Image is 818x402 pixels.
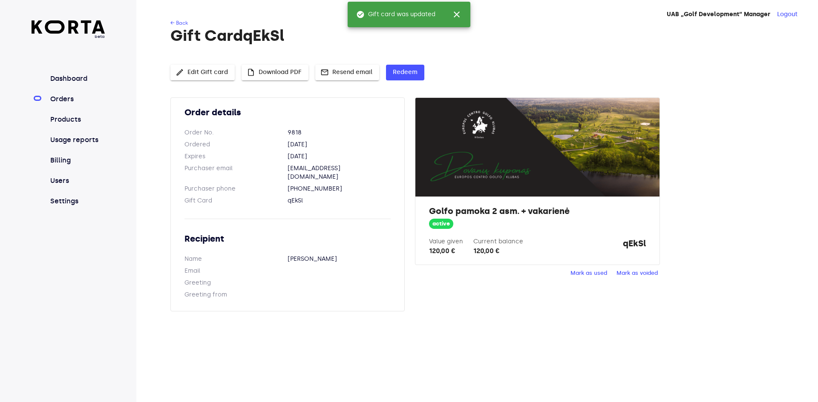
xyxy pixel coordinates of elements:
[170,68,235,75] a: Edit Gift card
[623,237,646,256] strong: qEkSl
[288,197,391,205] dd: qEkSl
[288,185,391,193] dd: [PHONE_NUMBER]
[429,238,463,245] label: Value given
[356,10,435,19] span: Gift card was updated
[473,246,523,256] div: 120,00 €
[393,67,418,78] span: Redeem
[184,128,288,137] dt: Order No.
[473,238,523,245] label: Current balance
[184,279,288,287] dt: Greeting
[429,246,463,256] div: 120,00 €
[568,267,609,280] button: Mark as used
[184,255,288,263] dt: Name
[184,164,288,181] dt: Purchaser email
[184,233,391,245] h2: Recipient
[170,20,188,26] a: ← Back
[288,140,391,149] dd: [DATE]
[242,65,308,80] button: Download PDF
[288,164,391,181] dd: [EMAIL_ADDRESS][DOMAIN_NAME]
[429,220,453,228] span: active
[429,205,645,217] h2: Golfo pamoka 2 asm. + vakarienė
[184,291,288,299] dt: Greeting from
[247,68,255,77] span: insert_drive_file
[49,135,105,145] a: Usage reports
[777,10,798,19] button: Logout
[288,255,391,263] dd: [PERSON_NAME]
[49,155,105,165] a: Billing
[452,9,462,20] span: close
[49,196,105,206] a: Settings
[570,268,607,278] span: Mark as used
[288,128,391,137] dd: 9818
[170,27,782,44] h1: Gift Card qEkSl
[614,267,660,280] button: Mark as voided
[184,197,288,205] dt: Gift Card
[386,65,424,80] button: Redeem
[184,152,288,161] dt: Expires
[49,74,105,84] a: Dashboard
[446,4,467,25] button: close
[248,67,302,78] span: Download PDF
[32,20,105,40] a: beta
[616,268,658,278] span: Mark as voided
[177,67,228,78] span: Edit Gift card
[288,152,391,161] dd: [DATE]
[32,20,105,34] img: Korta
[184,267,288,275] dt: Email
[667,11,770,18] strong: UAB „Golf Development“ Manager
[322,67,372,78] span: Resend email
[320,68,329,77] span: mail
[32,34,105,40] span: beta
[49,114,105,125] a: Products
[49,94,105,104] a: Orders
[184,185,288,193] dt: Purchaser phone
[184,106,391,118] h2: Order details
[49,176,105,186] a: Users
[170,65,235,80] button: Edit Gift card
[184,140,288,149] dt: Ordered
[176,68,184,77] span: edit
[315,65,379,80] button: Resend email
